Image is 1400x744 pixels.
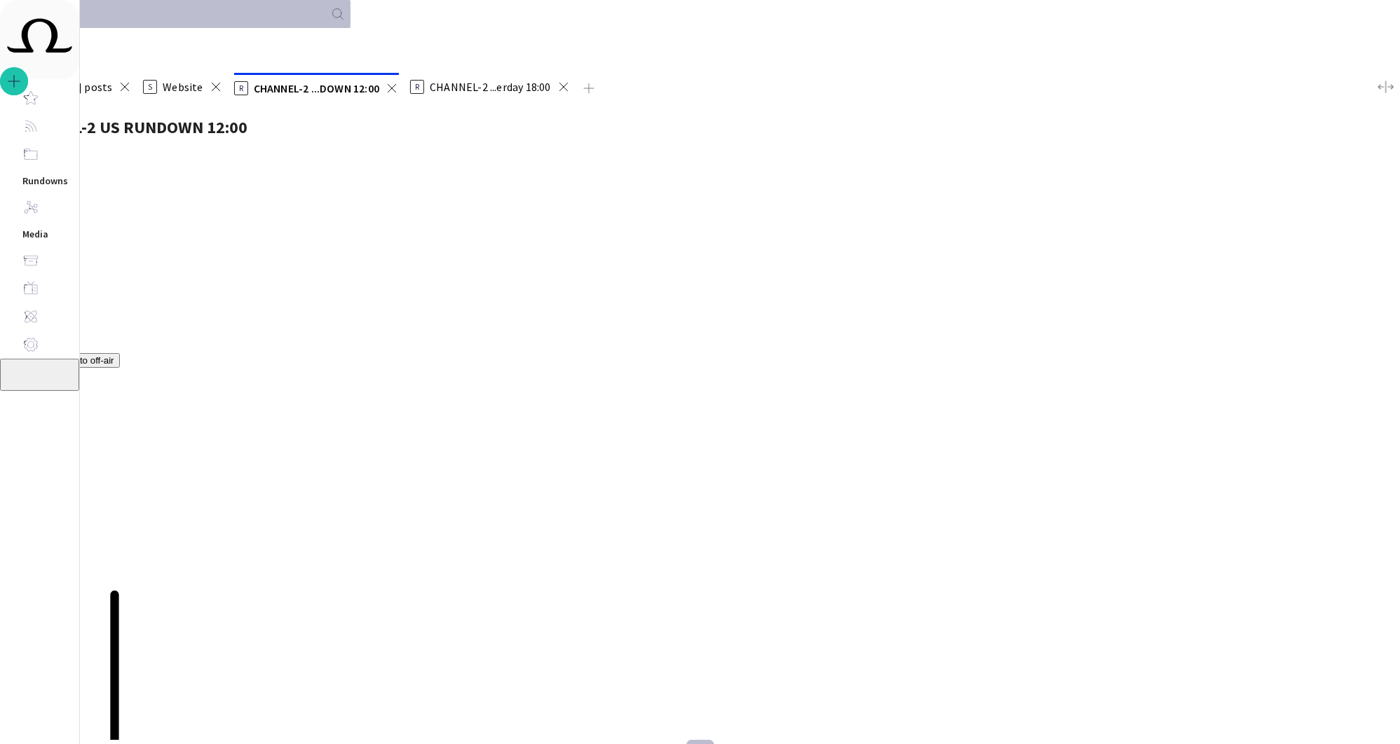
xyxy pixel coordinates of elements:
[430,80,551,94] span: CHANNEL-2 ...erday 18:00
[254,81,379,95] span: CHANNEL-2 ...DOWN 12:00
[22,227,48,241] p: Media
[22,90,39,104] p: My Octopus
[22,336,39,353] span: Admin
[410,80,424,94] p: R
[22,280,39,294] p: Framedrop AI
[163,80,203,94] span: Website
[22,199,39,213] p: Digital Publishing
[22,73,137,101] div: S[DATE] posts
[22,174,68,188] p: Rundowns
[22,146,39,160] p: Story Folders
[234,81,248,95] p: R
[22,308,39,322] p: Story-centric preview
[11,574,218,591] div: Title
[22,336,39,350] p: Admin
[11,115,1400,140] h2: CHANNEL-2 US RUNDOWN 12:00
[22,146,39,163] span: Story Folders
[143,80,157,94] p: S
[137,73,228,101] div: SWebsite
[22,308,39,325] span: Story-centric preview
[229,73,405,101] div: RCHANNEL-2 ...DOWN 12:00
[22,90,39,106] span: My Octopus
[22,199,39,216] span: Digital Publishing
[48,80,112,94] span: [DATE] posts
[22,252,39,269] span: Archive & Trash
[405,73,576,101] div: RCHANNEL-2 ...erday 18:00
[22,252,39,266] p: Archive & Trash
[22,118,39,132] p: Incoming Feeds
[22,280,39,297] span: Framedrop AI
[20,355,114,366] span: Move skipped to off-air
[22,118,39,135] span: Incoming Feeds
